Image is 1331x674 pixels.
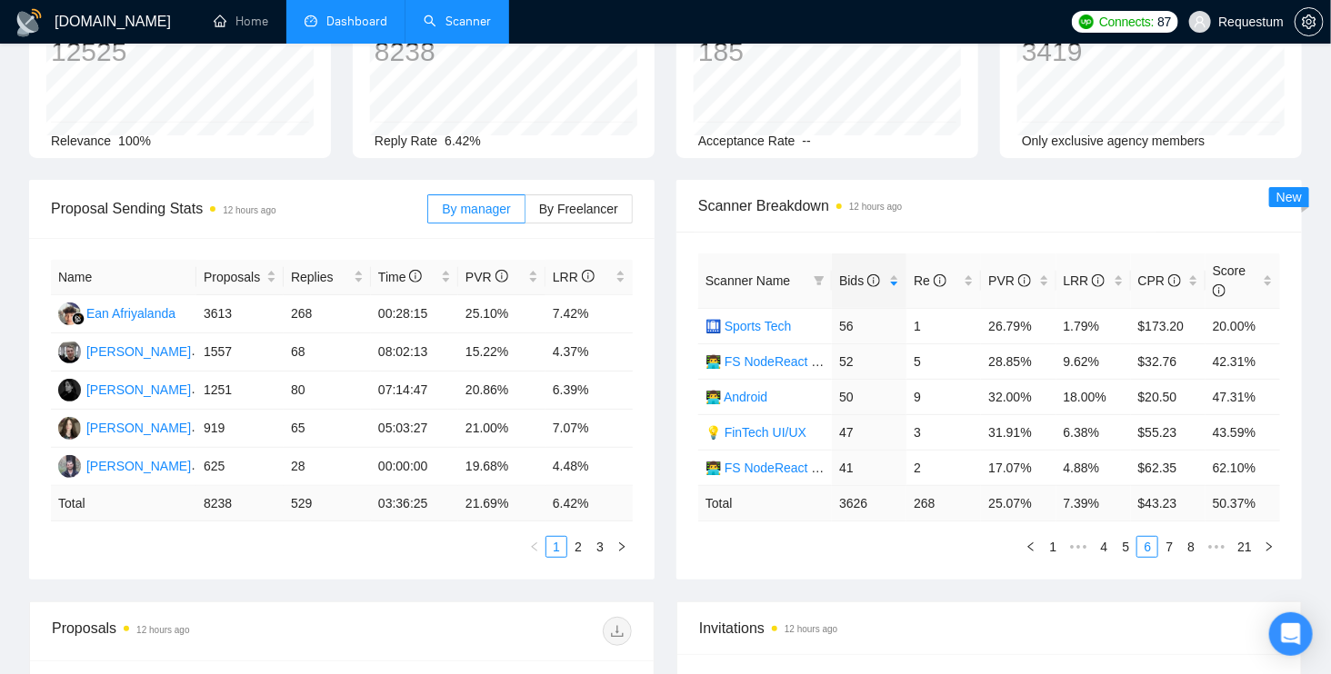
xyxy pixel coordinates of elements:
button: right [611,536,633,558]
td: 6.39% [545,372,633,410]
span: Re [914,273,946,288]
td: 9.62% [1056,343,1131,379]
td: 41 [832,450,906,485]
td: 21.69 % [458,486,545,521]
a: 8 [1181,537,1201,557]
a: 👨‍💻 Android [706,390,767,404]
span: Dashboard [326,14,387,29]
img: upwork-logo.png [1079,15,1094,29]
a: AK[PERSON_NAME] [58,382,191,396]
a: 🛄 Sports Tech [706,319,792,333]
td: 00:28:15 [371,295,458,333]
td: 1251 [196,372,284,410]
td: 4.48% [545,448,633,486]
span: Time [378,270,422,284]
td: 43.59% [1206,414,1280,450]
td: $55.23 [1131,414,1206,450]
li: Previous Page [524,536,545,558]
td: 1557 [196,333,284,372]
td: 6.42 % [545,486,633,521]
td: 7.39 % [1056,485,1131,520]
td: 6.38% [1056,414,1131,450]
time: 12 hours ago [785,624,837,634]
span: info-circle [1018,274,1031,287]
a: 👨‍💻 FS NodeReact PropTech+CRM+ERP [706,354,936,369]
span: Reply Rate [375,134,437,148]
td: $173.20 [1131,308,1206,343]
td: 18.00% [1056,379,1131,414]
span: Scanner Name [706,273,790,288]
td: 9 [906,379,981,414]
td: 56 [832,308,906,343]
span: info-circle [1092,274,1105,287]
li: 4 [1093,536,1115,558]
li: Next Page [611,536,633,558]
td: 00:00:00 [371,448,458,486]
a: SO[PERSON_NAME] [58,420,191,434]
span: info-circle [495,270,508,282]
td: 65 [284,410,371,448]
li: 6 [1136,536,1158,558]
span: By manager [442,202,510,216]
th: Replies [284,260,371,295]
td: 68 [284,333,371,372]
td: 50.37 % [1206,485,1280,520]
li: 2 [567,536,589,558]
td: 8238 [196,486,284,521]
li: Previous Page [1020,536,1042,558]
td: 4.37% [545,333,633,372]
td: 1 [906,308,981,343]
span: left [1026,541,1036,552]
li: Next 5 Pages [1202,536,1231,558]
span: Relevance [51,134,111,148]
td: 03:36:25 [371,486,458,521]
span: PVR [465,270,508,284]
td: 3626 [832,485,906,520]
span: Connects: [1099,12,1154,32]
a: homeHome [214,14,268,29]
span: By Freelancer [539,202,618,216]
a: 1 [546,537,566,557]
div: Ean Afriyalanda [86,303,175,323]
td: 62.10% [1206,450,1280,485]
time: 12 hours ago [849,202,902,212]
span: info-circle [582,270,595,282]
th: Proposals [196,260,284,295]
td: 919 [196,410,284,448]
th: Name [51,260,196,295]
li: Previous 5 Pages [1064,536,1093,558]
a: 3 [590,537,610,557]
td: 7.07% [545,410,633,448]
td: $ 43.23 [1131,485,1206,520]
span: Score [1213,263,1246,298]
td: Total [698,485,832,520]
img: SO [58,417,81,440]
img: VL [58,341,81,363]
div: Proposals [52,617,342,646]
a: 5 [1116,537,1136,557]
td: 42.31% [1206,343,1280,379]
li: Next Page [1258,536,1280,558]
span: LRR [1064,273,1106,288]
a: EAEan Afriyalanda [58,305,175,320]
td: 05:03:27 [371,410,458,448]
span: right [1264,541,1275,552]
li: 5 [1115,536,1136,558]
span: -- [803,134,811,148]
button: left [524,536,545,558]
span: info-circle [867,274,880,287]
td: 1.79% [1056,308,1131,343]
img: EA [58,302,81,325]
span: New [1276,190,1302,204]
time: 12 hours ago [223,205,275,215]
span: Invitations [699,617,1279,639]
span: right [616,541,627,552]
span: ••• [1064,536,1093,558]
td: 20.86% [458,372,545,410]
time: 12 hours ago [136,625,189,635]
td: 26.79% [981,308,1056,343]
span: Acceptance Rate [698,134,796,148]
td: 5 [906,343,981,379]
img: AK [58,379,81,401]
div: [PERSON_NAME] [86,456,191,476]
